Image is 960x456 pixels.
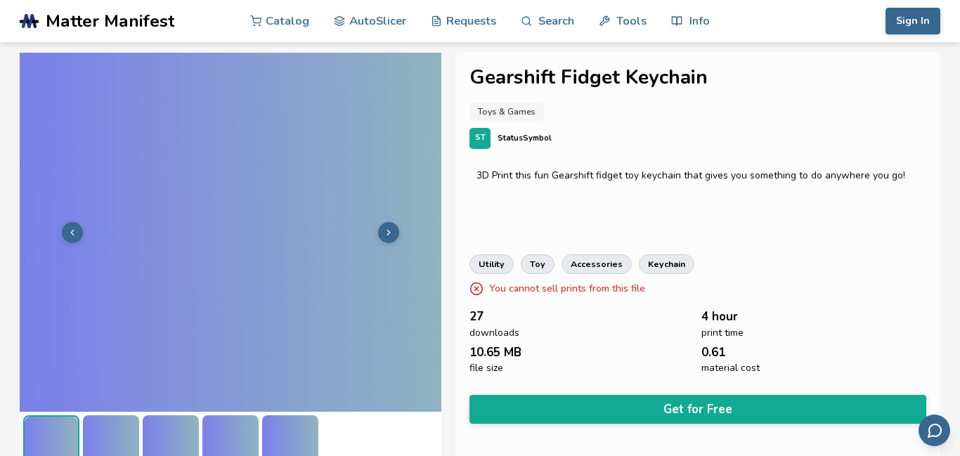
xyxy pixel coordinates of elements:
[46,11,174,31] span: Matter Manifest
[469,346,521,359] span: 10.65 MB
[469,67,926,89] h1: Gearshift Fidget Keychain
[639,254,694,274] a: keychain
[701,363,760,374] span: material cost
[701,327,744,339] span: print time
[469,254,514,274] a: utility
[919,415,950,446] button: Send feedback via email
[469,395,926,424] button: Get for Free
[469,103,544,121] a: Toys & Games
[469,310,484,323] span: 27
[521,254,554,274] a: toy
[498,131,552,145] p: StatusSymbol
[562,254,632,274] a: accessories
[476,170,919,181] div: 3D Print this fun Gearshift fidget toy keychain that gives you something to do anywhere you go!
[469,327,519,339] span: downloads
[469,363,503,374] span: file size
[886,8,940,34] button: Sign In
[701,310,738,323] span: 4 hour
[489,281,645,296] p: You cannot sell prints from this file
[701,346,725,359] span: 0.61
[475,133,486,143] span: ST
